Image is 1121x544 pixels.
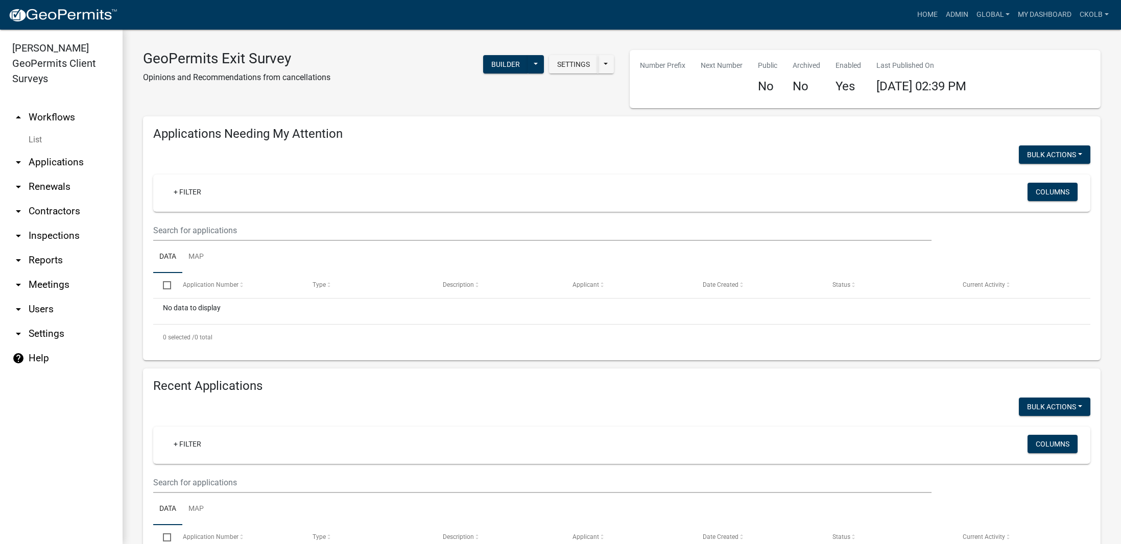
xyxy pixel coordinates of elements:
span: Current Activity [963,281,1005,288]
datatable-header-cell: Applicant [563,273,693,298]
span: Status [832,533,850,540]
h3: GeoPermits Exit Survey [143,50,330,67]
h4: No [793,79,820,94]
p: Archived [793,60,820,71]
i: arrow_drop_down [12,156,25,168]
a: Admin [942,5,972,24]
span: Application Number [183,281,238,288]
a: + Filter [165,183,209,201]
button: Columns [1028,435,1078,453]
span: 0 selected / [163,334,195,341]
p: Opinions and Recommendations from cancellations [143,71,330,84]
span: Description [443,533,474,540]
p: Next Number [701,60,743,71]
p: Number Prefix [640,60,685,71]
datatable-header-cell: Status [823,273,953,298]
datatable-header-cell: Current Activity [952,273,1083,298]
i: arrow_drop_up [12,111,25,123]
a: ckolb [1076,5,1113,24]
a: Data [153,493,182,526]
p: Enabled [836,60,861,71]
datatable-header-cell: Description [433,273,563,298]
input: Search for applications [153,472,932,493]
span: Date Created [703,533,738,540]
span: Applicant [573,533,599,540]
h4: Recent Applications [153,379,1090,393]
i: arrow_drop_down [12,181,25,193]
datatable-header-cell: Application Number [173,273,303,298]
span: Type [313,281,326,288]
div: 0 total [153,325,1090,350]
span: [DATE] 02:39 PM [876,79,966,93]
input: Search for applications [153,220,932,241]
h4: No [758,79,777,94]
h4: Yes [836,79,861,94]
span: Application Number [183,533,238,540]
i: arrow_drop_down [12,205,25,217]
a: Map [182,241,210,274]
datatable-header-cell: Type [303,273,433,298]
a: Data [153,241,182,274]
datatable-header-cell: Select [153,273,173,298]
a: My Dashboard [1014,5,1076,24]
button: Bulk Actions [1019,398,1090,416]
span: Date Created [703,281,738,288]
i: help [12,352,25,364]
p: Public [758,60,777,71]
a: Home [913,5,942,24]
div: No data to display [153,299,1090,324]
span: Type [313,533,326,540]
button: Settings [549,55,598,73]
i: arrow_drop_down [12,254,25,266]
i: arrow_drop_down [12,230,25,242]
button: Bulk Actions [1019,145,1090,164]
button: Columns [1028,183,1078,201]
datatable-header-cell: Date Created [693,273,823,298]
a: Global [972,5,1014,24]
i: arrow_drop_down [12,328,25,340]
i: arrow_drop_down [12,303,25,315]
i: arrow_drop_down [12,279,25,291]
span: Description [443,281,474,288]
span: Applicant [573,281,599,288]
a: Map [182,493,210,526]
span: Status [832,281,850,288]
h4: Applications Needing My Attention [153,127,1090,141]
a: + Filter [165,435,209,453]
button: Builder [483,55,528,73]
p: Last Published On [876,60,966,71]
span: Current Activity [963,533,1005,540]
